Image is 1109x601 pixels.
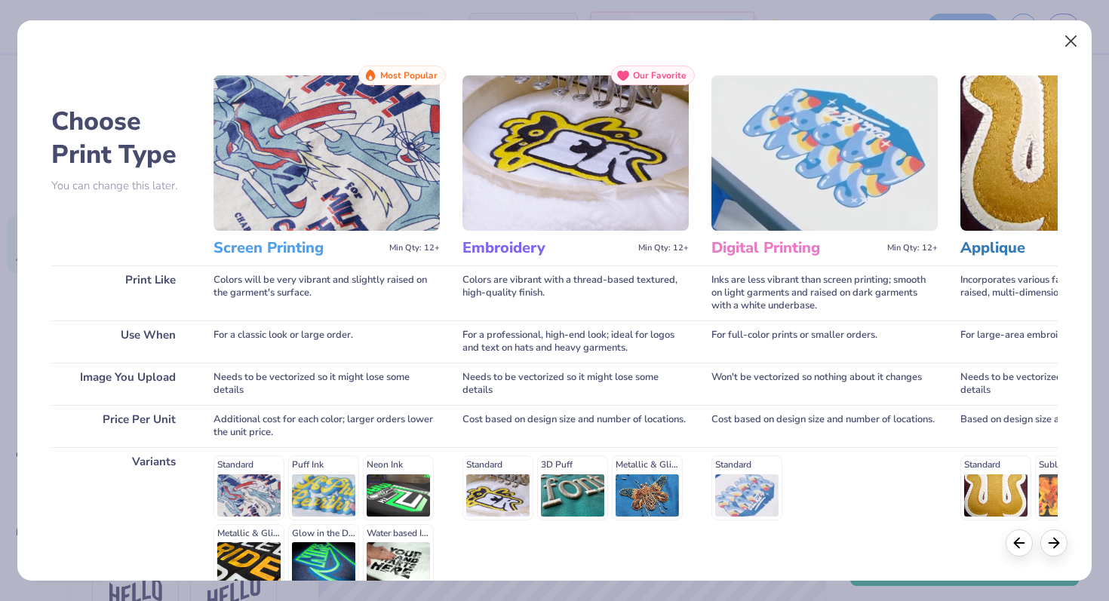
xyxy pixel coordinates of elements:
[711,363,938,405] div: Won't be vectorized so nothing about it changes
[214,265,440,320] div: Colors will be very vibrant and slightly raised on the garment's surface.
[462,405,689,447] div: Cost based on design size and number of locations.
[51,105,191,171] h2: Choose Print Type
[214,75,440,231] img: Screen Printing
[462,320,689,363] div: For a professional, high-end look; ideal for logos and text on hats and heavy garments.
[462,238,632,258] h3: Embroidery
[389,243,440,253] span: Min Qty: 12+
[462,265,689,320] div: Colors are vibrant with a thread-based textured, high-quality finish.
[638,243,689,253] span: Min Qty: 12+
[51,179,191,192] p: You can change this later.
[51,405,191,447] div: Price Per Unit
[711,238,881,258] h3: Digital Printing
[214,238,383,258] h3: Screen Printing
[214,405,440,447] div: Additional cost for each color; larger orders lower the unit price.
[51,447,191,596] div: Variants
[711,75,938,231] img: Digital Printing
[711,320,938,363] div: For full-color prints or smaller orders.
[462,75,689,231] img: Embroidery
[51,265,191,320] div: Print Like
[711,265,938,320] div: Inks are less vibrant than screen printing; smooth on light garments and raised on dark garments ...
[633,70,687,81] span: Our Favorite
[1057,27,1086,56] button: Close
[380,70,438,81] span: Most Popular
[214,320,440,363] div: For a classic look or large order.
[711,405,938,447] div: Cost based on design size and number of locations.
[51,363,191,405] div: Image You Upload
[214,363,440,405] div: Needs to be vectorized so it might lose some details
[462,363,689,405] div: Needs to be vectorized so it might lose some details
[51,320,191,363] div: Use When
[887,243,938,253] span: Min Qty: 12+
